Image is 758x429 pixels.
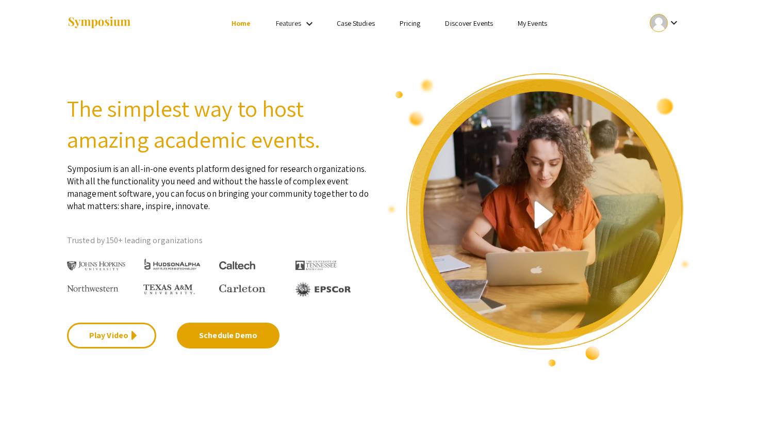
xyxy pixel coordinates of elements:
[337,19,375,28] a: Case Studies
[400,19,421,28] a: Pricing
[295,261,337,270] img: The University of Tennessee
[143,284,195,295] img: Texas A&M University
[67,285,119,291] img: Northwestern
[67,16,131,30] img: Symposium by ForagerOne
[67,93,371,155] h2: The simplest way to host amazing academic events.
[143,258,202,270] img: HudsonAlpha
[668,17,680,29] mat-icon: Expand account dropdown
[639,11,691,35] button: Expand account dropdown
[295,282,352,297] img: EPSCOR
[232,19,251,28] a: Home
[219,284,266,293] img: Carleton
[276,19,302,28] a: Features
[518,19,547,28] a: My Events
[177,323,279,348] a: Schedule Demo
[387,72,691,368] img: video overview of Symposium
[219,261,255,270] img: Caltech
[8,383,44,421] iframe: Chat
[67,233,371,248] p: Trusted by 150+ leading organizations
[303,18,316,30] mat-icon: Expand Features list
[67,155,371,212] p: Symposium is an all-in-one events platform designed for research organizations. With all the func...
[445,19,493,28] a: Discover Events
[67,323,156,348] a: Play Video
[67,261,125,271] img: Johns Hopkins University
